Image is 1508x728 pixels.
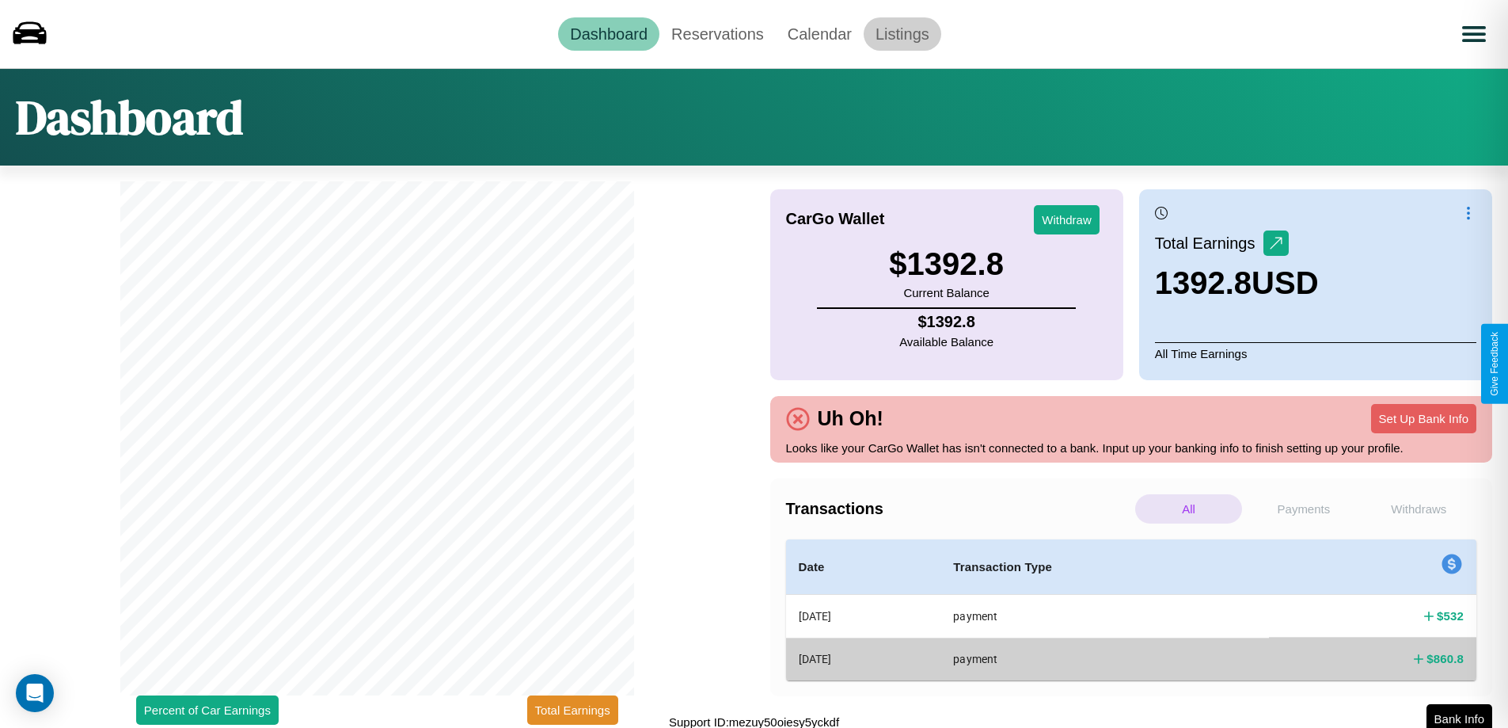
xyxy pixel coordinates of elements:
[1489,332,1500,396] div: Give Feedback
[1155,342,1476,364] p: All Time Earnings
[940,638,1269,680] th: payment
[899,331,993,353] p: Available Balance
[1426,650,1464,667] h4: $ 860.8
[136,696,279,725] button: Percent of Car Earnings
[16,674,54,712] div: Open Intercom Messenger
[899,313,993,331] h4: $ 1392.8
[940,595,1269,638] th: payment
[786,595,941,638] th: [DATE]
[786,539,1477,680] table: simple table
[1135,494,1242,524] p: All
[889,246,1004,282] h3: $ 1392.8
[558,17,659,51] a: Dashboard
[786,210,885,228] h4: CarGo Wallet
[786,437,1477,459] p: Looks like your CarGo Wallet has isn't connected to a bank. Input up your banking info to finish ...
[1437,608,1464,624] h4: $ 532
[953,558,1256,577] h4: Transaction Type
[776,17,864,51] a: Calendar
[799,558,929,577] h4: Date
[786,500,1131,518] h4: Transactions
[864,17,941,51] a: Listings
[1155,229,1263,257] p: Total Earnings
[810,407,891,430] h4: Uh Oh!
[1155,265,1319,301] h3: 1392.8 USD
[1250,494,1357,524] p: Payments
[1034,205,1100,234] button: Withdraw
[16,85,243,150] h1: Dashboard
[527,696,618,725] button: Total Earnings
[1366,494,1472,524] p: Withdraws
[786,638,941,680] th: [DATE]
[1452,12,1496,56] button: Open menu
[1371,404,1476,433] button: Set Up Bank Info
[889,282,1004,303] p: Current Balance
[659,17,776,51] a: Reservations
